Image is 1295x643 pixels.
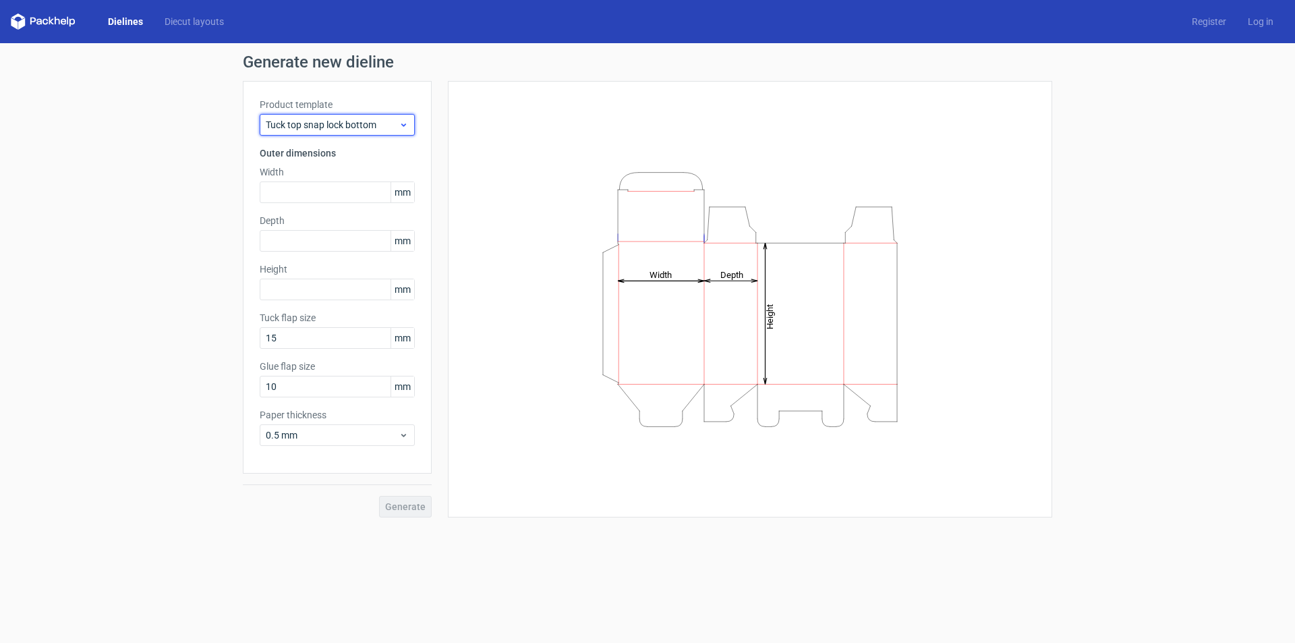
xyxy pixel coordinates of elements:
[260,98,415,111] label: Product template
[391,328,414,348] span: mm
[266,428,399,442] span: 0.5 mm
[391,231,414,251] span: mm
[266,118,399,132] span: Tuck top snap lock bottom
[260,360,415,373] label: Glue flap size
[260,165,415,179] label: Width
[260,311,415,325] label: Tuck flap size
[391,182,414,202] span: mm
[97,15,154,28] a: Dielines
[650,269,672,279] tspan: Width
[391,279,414,300] span: mm
[260,146,415,160] h3: Outer dimensions
[243,54,1052,70] h1: Generate new dieline
[1237,15,1284,28] a: Log in
[720,269,743,279] tspan: Depth
[260,214,415,227] label: Depth
[260,408,415,422] label: Paper thickness
[260,262,415,276] label: Height
[391,376,414,397] span: mm
[154,15,235,28] a: Diecut layouts
[1181,15,1237,28] a: Register
[765,304,775,329] tspan: Height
